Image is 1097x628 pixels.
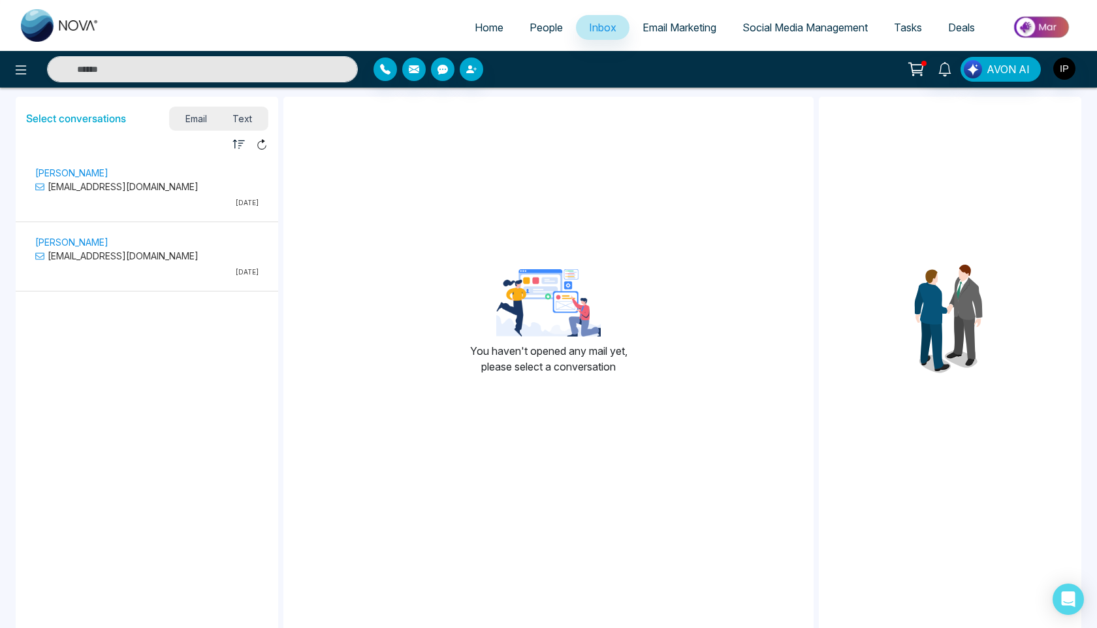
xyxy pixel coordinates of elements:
[1053,58,1075,80] img: User Avatar
[589,21,616,34] span: Inbox
[894,21,922,34] span: Tasks
[26,112,126,125] h5: Select conversations
[742,21,868,34] span: Social Media Management
[172,110,220,127] span: Email
[530,21,563,34] span: People
[220,110,266,127] span: Text
[729,15,881,40] a: Social Media Management
[475,21,503,34] span: Home
[994,12,1089,42] img: Market-place.gif
[576,15,629,40] a: Inbox
[961,57,1041,82] button: AVON AI
[1053,584,1084,615] div: Open Intercom Messenger
[35,235,259,249] p: [PERSON_NAME]
[643,21,716,34] span: Email Marketing
[470,343,628,374] p: You haven't opened any mail yet, please select a conversation
[881,15,935,40] a: Tasks
[629,15,729,40] a: Email Marketing
[35,198,259,208] p: [DATE]
[35,249,259,263] p: [EMAIL_ADDRESS][DOMAIN_NAME]
[462,15,517,40] a: Home
[35,267,259,277] p: [DATE]
[935,15,988,40] a: Deals
[987,61,1030,77] span: AVON AI
[35,166,259,180] p: [PERSON_NAME]
[21,9,99,42] img: Nova CRM Logo
[964,60,982,78] img: Lead Flow
[496,269,601,337] img: landing-page-for-google-ads-3.png
[517,15,576,40] a: People
[948,21,975,34] span: Deals
[35,180,259,193] p: [EMAIL_ADDRESS][DOMAIN_NAME]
